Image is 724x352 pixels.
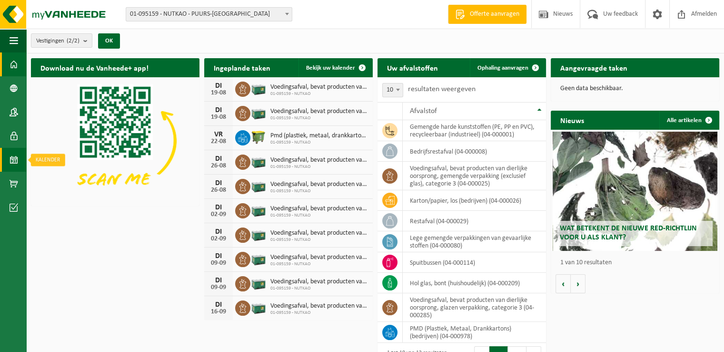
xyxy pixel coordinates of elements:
span: Voedingsafval, bevat producten van dierlijke oorsprong, gemengde verpakking (exc... [270,83,368,91]
td: spuitbussen (04-000114) [403,252,546,273]
a: Wat betekent de nieuwe RED-richtlijn voor u als klant? [553,132,718,251]
img: PB-LB-0680-HPE-GN-01 [250,104,267,121]
h2: Nieuws [551,111,594,129]
a: Ophaling aanvragen [470,58,545,77]
div: VR [209,131,228,138]
span: 01-095159 - NUTKAO - PUURS-SINT-AMANDS [126,7,292,21]
img: PB-LB-0680-HPE-GN-01 [250,275,267,291]
div: 19-08 [209,90,228,96]
div: 19-08 [209,114,228,121]
div: 02-09 [209,211,228,218]
div: DI [209,82,228,90]
h2: Uw afvalstoffen [377,58,447,77]
span: 01-095159 - NUTKAO [270,188,368,194]
span: 01-095159 - NUTKAO [270,310,368,316]
button: Volgende [571,274,585,293]
img: PB-LB-0680-HPE-GN-01 [250,250,267,267]
div: 26-08 [209,187,228,194]
img: PB-LB-0680-HPE-GN-01 [250,80,267,96]
td: voedingsafval, bevat producten van dierlijke oorsprong, glazen verpakking, categorie 3 (04-000285) [403,293,546,322]
span: 01-095159 - NUTKAO [270,91,368,97]
span: 01-095159 - NUTKAO [270,261,368,267]
td: lege gemengde verpakkingen van gevaarlijke stoffen (04-000080) [403,231,546,252]
div: 02-09 [209,236,228,242]
div: DI [209,204,228,211]
span: Voedingsafval, bevat producten van dierlijke oorsprong, gemengde verpakking (exc... [270,156,368,164]
img: PB-LB-0680-HPE-GN-01 [250,299,267,315]
img: WB-1100-HPE-GN-50 [250,129,267,145]
span: Voedingsafval, bevat producten van dierlijke oorsprong, gemengde verpakking (exc... [270,205,368,213]
span: 01-095159 - NUTKAO - PUURS-SINT-AMANDS [126,8,292,21]
h2: Aangevraagde taken [551,58,637,77]
td: voedingsafval, bevat producten van dierlijke oorsprong, gemengde verpakking (exclusief glas), cat... [403,162,546,190]
td: PMD (Plastiek, Metaal, Drankkartons) (bedrijven) (04-000978) [403,322,546,343]
p: Geen data beschikbaar. [560,85,710,92]
div: 09-09 [209,284,228,291]
span: 10 [383,83,403,97]
td: gemengde harde kunststoffen (PE, PP en PVC), recycleerbaar (industrieel) (04-000001) [403,120,546,141]
span: 01-095159 - NUTKAO [270,140,368,145]
span: Bekijk uw kalender [306,65,355,71]
span: Voedingsafval, bevat producten van dierlijke oorsprong, glazen verpakking, categ... [270,181,368,188]
div: DI [209,155,228,163]
div: DI [209,277,228,284]
span: 01-095159 - NUTKAO [270,115,368,121]
h2: Download nu de Vanheede+ app! [31,58,158,77]
span: Offerte aanvragen [467,10,522,19]
button: Vorige [555,274,571,293]
span: 01-095159 - NUTKAO [270,286,368,291]
div: DI [209,228,228,236]
a: Alle artikelen [659,111,718,130]
img: PB-LB-0680-HPE-GN-01 [250,177,267,194]
div: DI [209,301,228,309]
span: Voedingsafval, bevat producten van dierlijke oorsprong, glazen verpakking, categ... [270,278,368,286]
span: Afvalstof [410,107,437,115]
img: PB-LB-0680-HPE-GN-01 [250,153,267,169]
div: 22-08 [209,138,228,145]
a: Bekijk uw kalender [298,58,372,77]
span: 01-095159 - NUTKAO [270,164,368,170]
count: (2/2) [67,38,79,44]
span: Ophaling aanvragen [477,65,528,71]
h2: Ingeplande taken [204,58,280,77]
td: hol glas, bont (huishoudelijk) (04-000209) [403,273,546,293]
div: 09-09 [209,260,228,267]
button: Vestigingen(2/2) [31,33,92,48]
div: 26-08 [209,163,228,169]
img: PB-LB-0680-HPE-GN-01 [250,226,267,242]
td: karton/papier, los (bedrijven) (04-000026) [403,190,546,211]
div: DI [209,179,228,187]
a: Offerte aanvragen [448,5,526,24]
div: 16-09 [209,309,228,315]
img: Download de VHEPlus App [31,77,199,204]
span: Vestigingen [36,34,79,48]
span: 01-095159 - NUTKAO [270,237,368,243]
div: DI [209,106,228,114]
span: 01-095159 - NUTKAO [270,213,368,218]
span: Voedingsafval, bevat producten van dierlijke oorsprong, glazen verpakking, categ... [270,108,368,115]
span: Voedingsafval, bevat producten van dierlijke oorsprong, gemengde verpakking (exc... [270,254,368,261]
span: Voedingsafval, bevat producten van dierlijke oorsprong, glazen verpakking, categ... [270,229,368,237]
div: DI [209,252,228,260]
label: resultaten weergeven [408,85,476,93]
span: Pmd (plastiek, metaal, drankkartons) (bedrijven) [270,132,368,140]
p: 1 van 10 resultaten [560,259,714,266]
span: Wat betekent de nieuwe RED-richtlijn voor u als klant? [560,225,697,241]
td: restafval (04-000029) [403,211,546,231]
span: 10 [382,83,403,97]
span: Voedingsafval, bevat producten van dierlijke oorsprong, gemengde verpakking (exc... [270,302,368,310]
button: OK [98,33,120,49]
td: bedrijfsrestafval (04-000008) [403,141,546,162]
img: PB-LB-0680-HPE-GN-01 [250,202,267,218]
